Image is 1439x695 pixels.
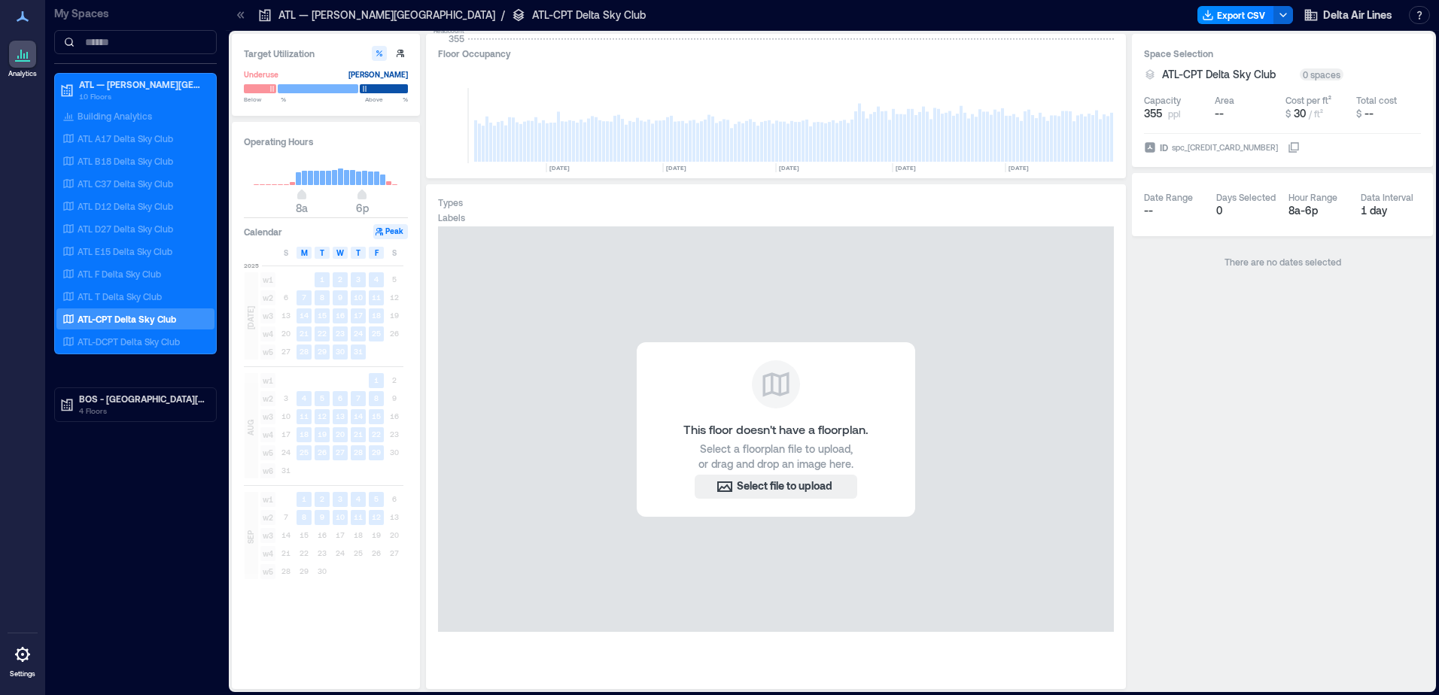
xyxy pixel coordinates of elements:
[296,202,308,214] span: 8a
[260,272,275,287] span: w1
[438,211,465,223] div: Labels
[320,247,324,259] span: T
[372,512,381,521] text: 12
[1294,107,1306,120] span: 30
[1285,108,1291,119] span: $
[1009,164,1029,171] text: [DATE]
[1144,204,1153,217] span: --
[1144,46,1421,61] h3: Space Selection
[5,636,41,683] a: Settings
[338,393,342,402] text: 6
[79,78,205,90] p: ATL — [PERSON_NAME][GEOGRAPHIC_DATA]
[260,308,275,323] span: w3
[1361,203,1421,218] div: 1 day
[260,463,275,478] span: w6
[338,275,342,284] text: 2
[320,494,324,503] text: 2
[78,178,173,190] p: ATL C37 Delta Sky Club
[78,155,173,167] p: ATL B18 Delta Sky Club
[244,224,282,239] h3: Calendar
[1162,67,1276,82] span: ATL-CPT Delta Sky Club
[354,347,363,356] text: 31
[318,311,327,320] text: 15
[245,530,257,544] span: SEP
[78,290,162,302] p: ATL T Delta Sky Club
[356,202,369,214] span: 6p
[336,347,345,356] text: 30
[78,335,180,347] p: ATL-DCPT Delta Sky Club
[372,448,381,457] text: 29
[392,247,397,259] span: S
[320,393,324,402] text: 5
[336,448,345,457] text: 27
[1144,106,1209,121] button: 355 ppl
[1216,203,1276,218] div: 0
[8,69,37,78] p: Analytics
[1170,140,1279,155] div: spc_[CREDIT_CARD_NUMBER]
[300,429,309,439] text: 18
[374,393,379,402] text: 8
[375,247,379,259] span: F
[356,494,361,503] text: 4
[244,95,286,104] span: Below %
[79,393,205,405] p: BOS - [GEOGRAPHIC_DATA][PERSON_NAME]
[356,275,361,284] text: 3
[260,445,275,460] span: w5
[1168,108,1181,120] span: ppl
[318,411,327,420] text: 12
[4,36,41,83] a: Analytics
[300,411,309,420] text: 11
[1160,140,1168,155] span: ID
[336,411,345,420] text: 13
[356,247,361,259] span: T
[245,420,257,436] span: AUG
[501,8,505,23] p: /
[10,669,35,678] p: Settings
[1215,107,1224,120] span: --
[284,247,288,259] span: S
[260,564,275,579] span: w5
[301,247,308,259] span: M
[244,261,259,270] span: 2025
[1299,3,1397,27] button: Delta Air Lines
[245,306,257,329] span: [DATE]
[318,448,327,457] text: 26
[260,409,275,424] span: w3
[338,293,342,302] text: 9
[318,329,327,338] text: 22
[302,393,306,402] text: 4
[354,429,363,439] text: 21
[336,512,345,521] text: 10
[373,224,408,239] button: Peak
[1364,107,1374,120] span: --
[78,313,176,325] p: ATL-CPT Delta Sky Club
[372,293,381,302] text: 11
[54,6,217,21] p: My Spaces
[336,311,345,320] text: 16
[300,347,309,356] text: 28
[300,329,309,338] text: 21
[356,393,361,402] text: 7
[532,8,646,23] p: ATL-CPT Delta Sky Club
[318,429,327,439] text: 19
[302,512,306,521] text: 8
[438,46,1114,61] div: Floor Occupancy
[1285,106,1350,121] button: $ 30 / ft²
[372,329,381,338] text: 25
[300,448,309,457] text: 25
[1162,67,1294,82] button: ATL-CPT Delta Sky Club
[1288,203,1349,218] div: 8a - 6p
[1225,256,1341,267] span: There are no dates selected
[78,110,152,122] p: Building Analytics
[365,95,408,104] span: Above %
[1144,106,1162,121] span: 355
[260,290,275,305] span: w2
[1288,141,1300,153] button: IDspc_[CREDIT_CARD_NUMBER]
[683,420,869,439] span: This floor doesn't have a floorplan.
[79,405,205,417] p: 4 Floors
[374,275,379,284] text: 4
[1309,108,1323,119] span: / ft²
[260,510,275,525] span: w2
[244,134,408,149] h3: Operating Hours
[1197,6,1274,24] button: Export CSV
